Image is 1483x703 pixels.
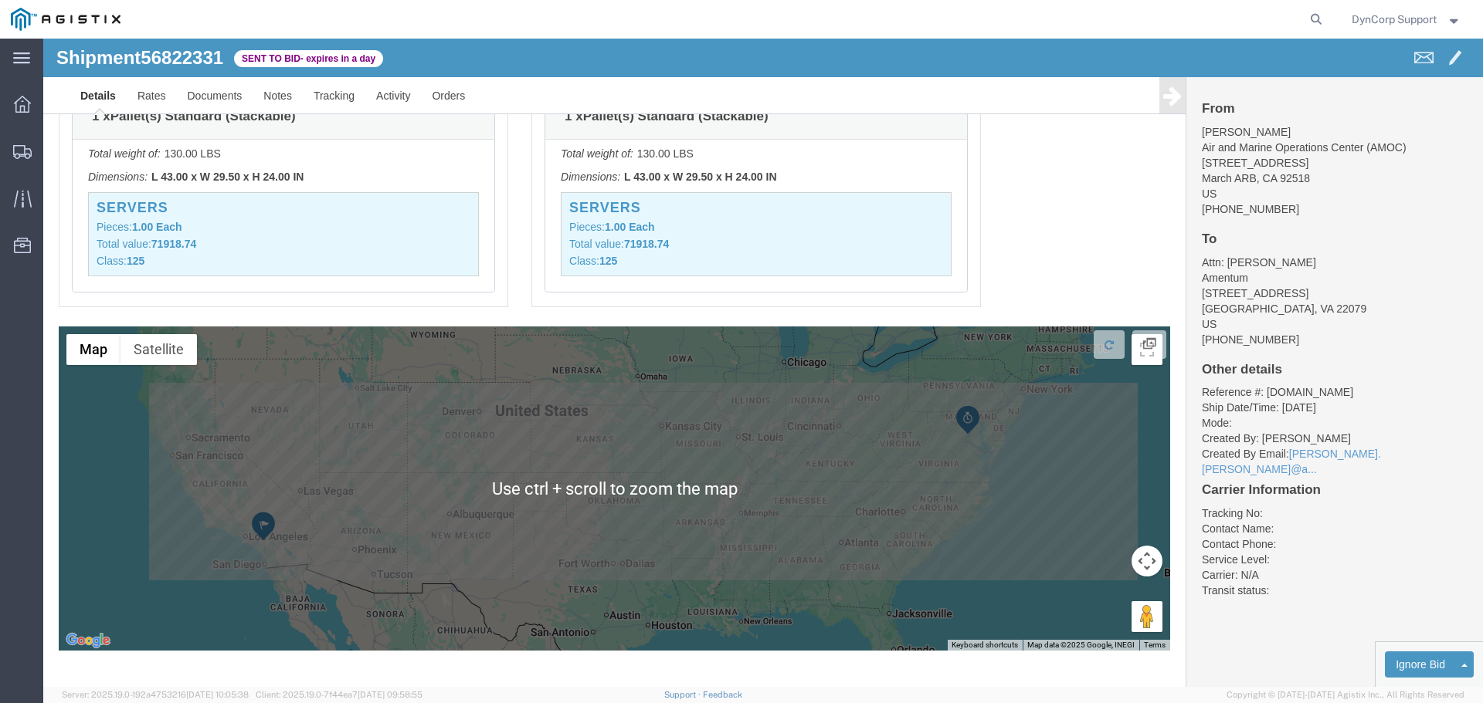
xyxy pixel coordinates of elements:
[186,690,249,699] span: [DATE] 10:05:38
[256,690,423,699] span: Client: 2025.19.0-7f44ea7
[43,39,1483,687] iframe: FS Legacy Container
[62,690,249,699] span: Server: 2025.19.0-192a4753216
[664,690,703,699] a: Support
[1352,11,1437,28] span: DynCorp Support
[358,690,423,699] span: [DATE] 09:58:55
[1227,688,1464,701] span: Copyright © [DATE]-[DATE] Agistix Inc., All Rights Reserved
[11,8,120,31] img: logo
[1351,10,1462,29] button: DynCorp Support
[703,690,742,699] a: Feedback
